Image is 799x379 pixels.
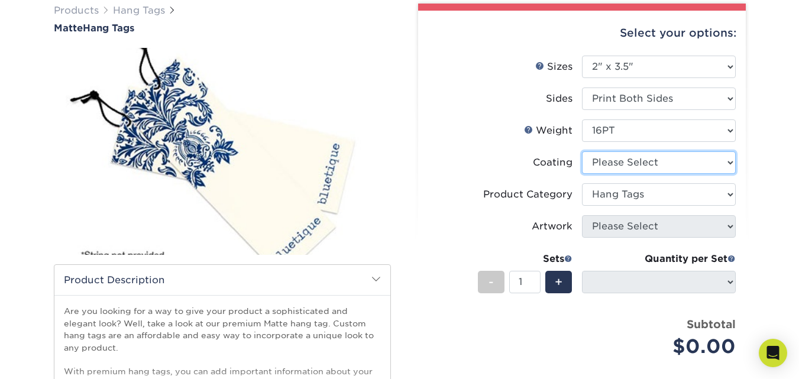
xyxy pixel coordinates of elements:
a: Hang Tags [113,5,165,16]
div: Select your options: [428,11,736,56]
span: - [489,273,494,291]
img: Matte 01 [54,35,391,268]
div: Sets [478,252,572,266]
h2: Product Description [54,265,390,295]
strong: Subtotal [687,318,736,331]
div: Sides [546,92,572,106]
a: Products [54,5,99,16]
div: Coating [533,156,572,170]
div: Open Intercom Messenger [759,339,787,367]
div: Sizes [535,60,572,74]
h1: Hang Tags [54,22,391,34]
div: Product Category [483,187,572,202]
div: Quantity per Set [582,252,736,266]
span: + [555,273,562,291]
a: MatteHang Tags [54,22,391,34]
div: $0.00 [591,332,736,361]
span: Matte [54,22,83,34]
div: Artwork [532,219,572,234]
div: Weight [524,124,572,138]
